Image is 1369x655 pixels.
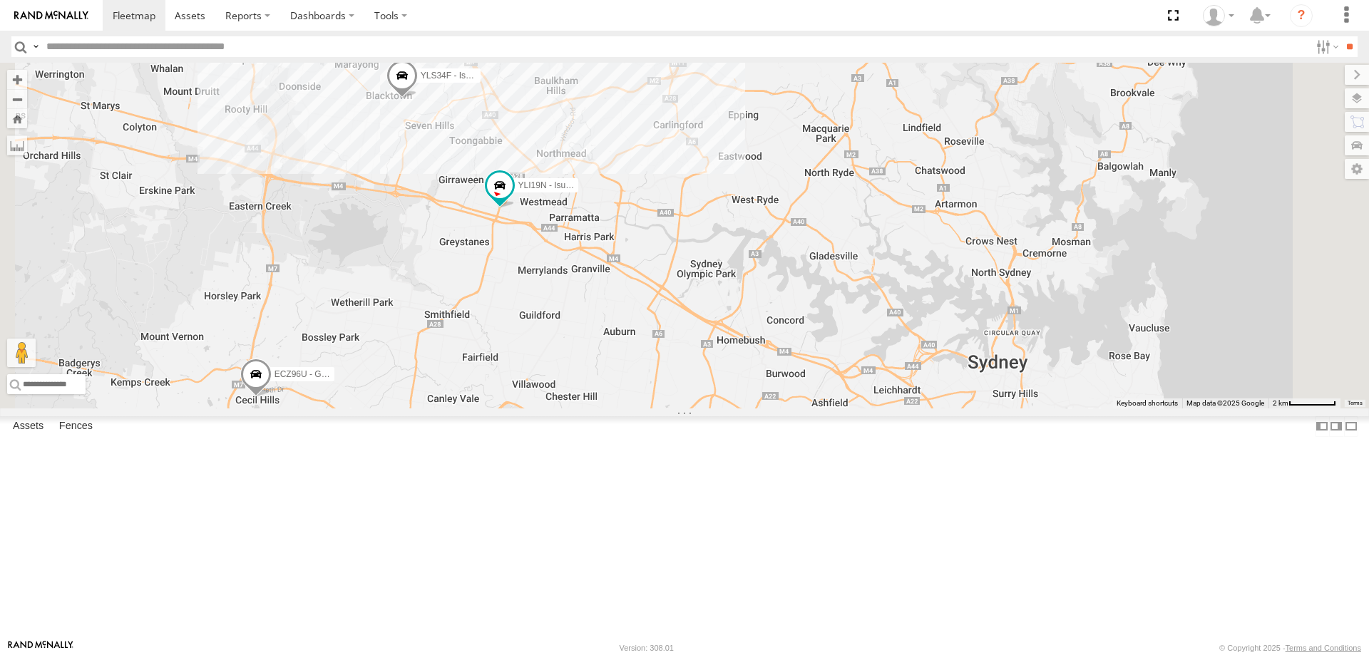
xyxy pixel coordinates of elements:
img: rand-logo.svg [14,11,88,21]
button: Zoom out [7,89,27,109]
span: ECZ96U - Great Wall [275,369,355,379]
span: Map data ©2025 Google [1186,399,1264,407]
a: Visit our Website [8,641,73,655]
button: Drag Pegman onto the map to open Street View [7,339,36,367]
span: YLI19N - Isuzu DMAX [518,180,602,190]
label: Hide Summary Table [1344,416,1358,437]
span: 2 km [1273,399,1288,407]
button: Zoom in [7,70,27,89]
label: Search Filter Options [1311,36,1341,57]
button: Zoom Home [7,109,27,128]
label: Measure [7,135,27,155]
a: Terms (opens in new tab) [1348,401,1363,406]
button: Map Scale: 2 km per 63 pixels [1268,398,1340,408]
label: Map Settings [1345,159,1369,179]
button: Keyboard shortcuts [1117,398,1178,408]
label: Dock Summary Table to the Right [1329,416,1343,437]
span: YLS34F - Isuzu DMAX [421,70,507,80]
div: Tom Tozer [1198,5,1239,26]
i: ? [1290,4,1313,27]
label: Search Query [30,36,41,57]
label: Fences [52,416,100,436]
label: Dock Summary Table to the Left [1315,416,1329,437]
div: © Copyright 2025 - [1219,644,1361,652]
a: Terms and Conditions [1286,644,1361,652]
div: Version: 308.01 [620,644,674,652]
label: Assets [6,416,51,436]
